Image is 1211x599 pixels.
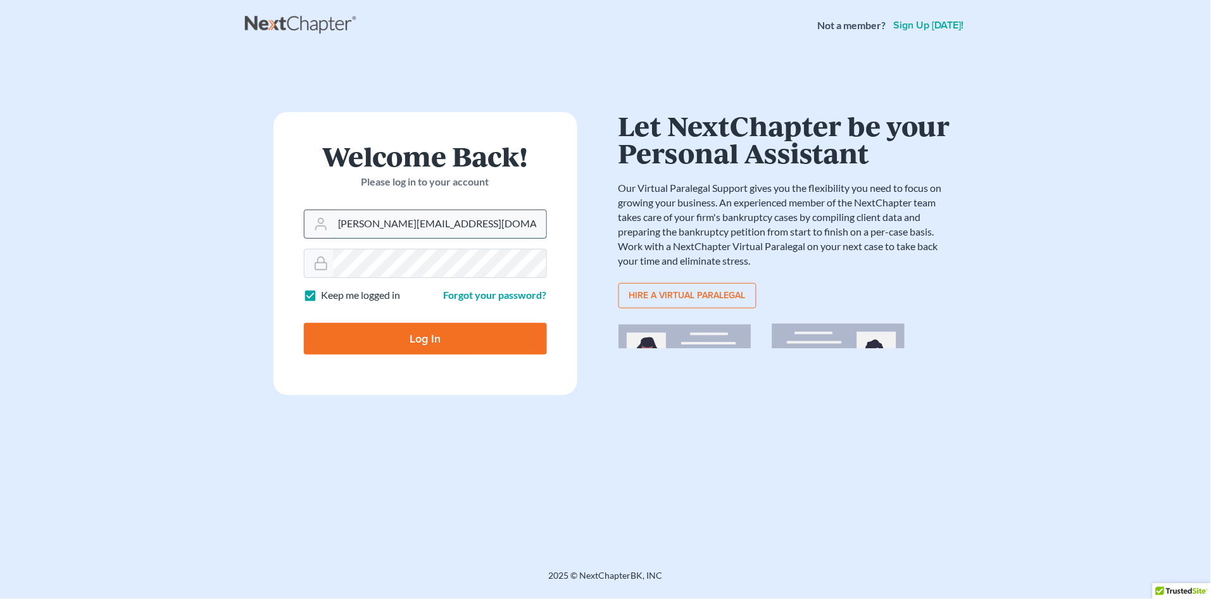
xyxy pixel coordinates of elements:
img: virtual_paralegal_bg-b12c8cf30858a2b2c02ea913d52db5c468ecc422855d04272ea22d19010d70dc.svg [618,324,954,527]
input: Log In [304,323,547,355]
a: Sign up [DATE]! [891,20,967,30]
p: Please log in to your account [304,175,547,189]
a: Hire a virtual paralegal [618,283,756,308]
label: Keep me logged in [322,288,401,303]
h1: Let NextChapter be your Personal Assistant [618,112,954,166]
a: Forgot your password? [444,289,547,301]
div: 2025 © NextChapterBK, INC [245,569,967,592]
strong: Not a member? [818,18,886,33]
input: Email Address [333,210,546,238]
p: Our Virtual Paralegal Support gives you the flexibility you need to focus on growing your busines... [618,181,954,268]
h1: Welcome Back! [304,142,547,170]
